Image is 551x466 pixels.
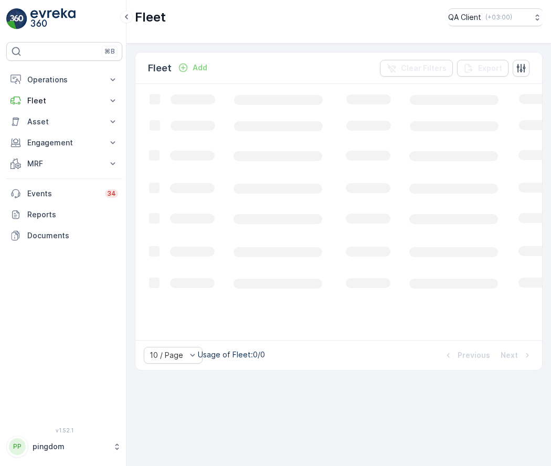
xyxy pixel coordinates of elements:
[458,350,490,361] p: Previous
[6,204,122,225] a: Reports
[448,12,481,23] p: QA Client
[6,225,122,246] a: Documents
[27,116,101,127] p: Asset
[27,209,118,220] p: Reports
[448,8,543,26] button: QA Client(+03:00)
[174,61,211,74] button: Add
[198,349,265,360] p: Usage of Fleet : 0/0
[6,153,122,174] button: MRF
[6,132,122,153] button: Engagement
[135,9,166,26] p: Fleet
[30,8,76,29] img: logo_light-DOdMpM7g.png
[104,47,115,56] p: ⌘B
[500,349,534,362] button: Next
[501,350,518,361] p: Next
[27,230,118,241] p: Documents
[27,96,101,106] p: Fleet
[6,69,122,90] button: Operations
[27,158,101,169] p: MRF
[457,60,508,77] button: Export
[27,137,101,148] p: Engagement
[148,61,172,76] p: Fleet
[6,436,122,458] button: PPpingdom
[6,427,122,433] span: v 1.52.1
[27,188,99,199] p: Events
[478,63,502,73] p: Export
[485,13,512,22] p: ( +03:00 )
[442,349,491,362] button: Previous
[27,75,101,85] p: Operations
[6,183,122,204] a: Events34
[6,8,27,29] img: logo
[33,441,108,452] p: pingdom
[380,60,453,77] button: Clear Filters
[193,62,207,73] p: Add
[6,111,122,132] button: Asset
[6,90,122,111] button: Fleet
[401,63,447,73] p: Clear Filters
[107,189,116,198] p: 34
[9,438,26,455] div: PP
